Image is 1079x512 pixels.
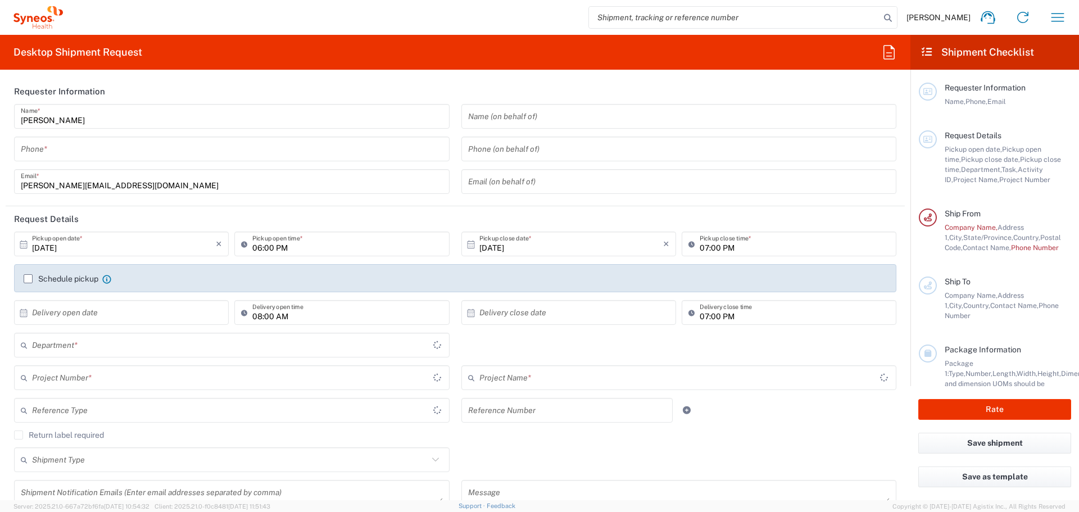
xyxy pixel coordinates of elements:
span: Requester Information [945,83,1026,92]
span: [DATE] 11:51:43 [228,503,270,510]
span: Country, [963,301,990,310]
span: Project Number [999,175,1050,184]
span: [DATE] 10:54:32 [104,503,149,510]
span: Department, [961,165,1001,174]
span: Number, [965,369,992,378]
h2: Requester Information [14,86,105,97]
span: Contact Name, [990,301,1039,310]
i: × [663,235,669,253]
span: Copyright © [DATE]-[DATE] Agistix Inc., All Rights Reserved [892,501,1066,511]
span: Project Name, [953,175,999,184]
span: Height, [1037,369,1061,378]
span: City, [949,233,963,242]
span: Country, [1013,233,1040,242]
span: [PERSON_NAME] [906,12,971,22]
input: Shipment, tracking or reference number [589,7,880,28]
span: Type, [949,369,965,378]
span: Server: 2025.21.0-667a72bf6fa [13,503,149,510]
i: × [216,235,222,253]
span: Package Information [945,345,1021,354]
span: Pickup open date, [945,145,1002,153]
span: Pickup close date, [961,155,1020,164]
a: Feedback [487,502,515,509]
span: Company Name, [945,291,998,300]
span: Width, [1017,369,1037,378]
span: Package 1: [945,359,973,378]
a: Add Reference [679,402,695,418]
span: Phone, [965,97,987,106]
span: Task, [1001,165,1018,174]
span: Ship From [945,209,981,218]
span: Ship To [945,277,971,286]
span: Contact Name, [963,243,1011,252]
span: State/Province, [963,233,1013,242]
button: Save as template [918,466,1071,487]
span: Company Name, [945,223,998,232]
h2: Desktop Shipment Request [13,46,142,59]
span: Client: 2025.21.0-f0c8481 [155,503,270,510]
h2: Request Details [14,214,79,225]
span: Name, [945,97,965,106]
button: Rate [918,399,1071,420]
button: Save shipment [918,433,1071,454]
h2: Shipment Checklist [921,46,1034,59]
label: Schedule pickup [24,274,98,283]
span: Request Details [945,131,1001,140]
span: Email [987,97,1006,106]
span: Phone Number [1011,243,1059,252]
span: Length, [992,369,1017,378]
span: City, [949,301,963,310]
a: Support [459,502,487,509]
label: Return label required [14,431,104,439]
